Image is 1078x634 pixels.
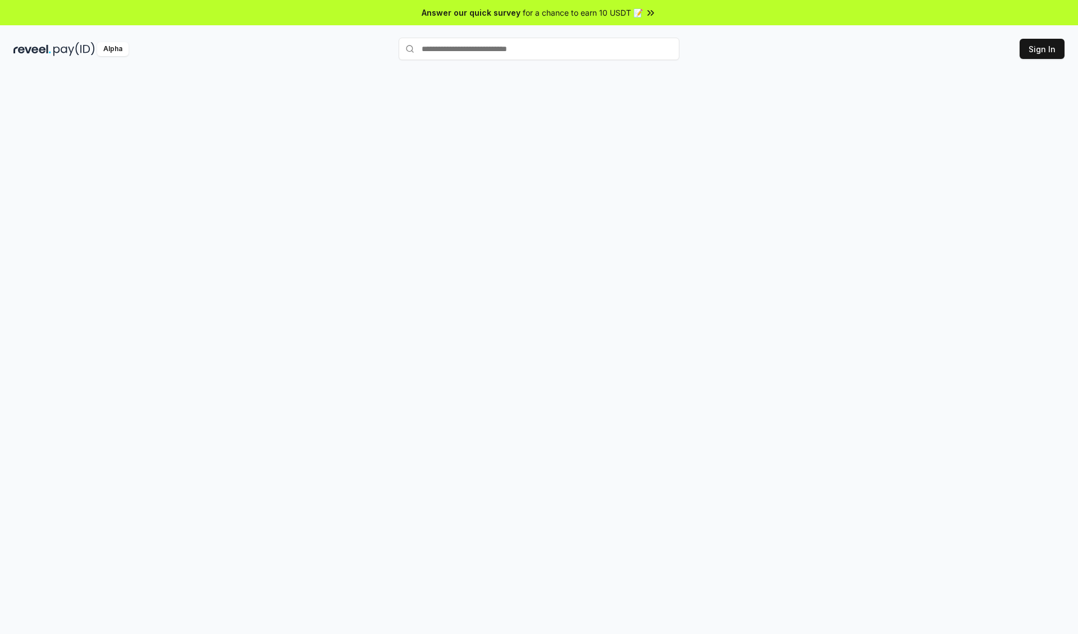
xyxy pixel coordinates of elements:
span: for a chance to earn 10 USDT 📝 [523,7,643,19]
img: reveel_dark [13,42,51,56]
div: Alpha [97,42,129,56]
span: Answer our quick survey [422,7,520,19]
img: pay_id [53,42,95,56]
button: Sign In [1020,39,1065,59]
